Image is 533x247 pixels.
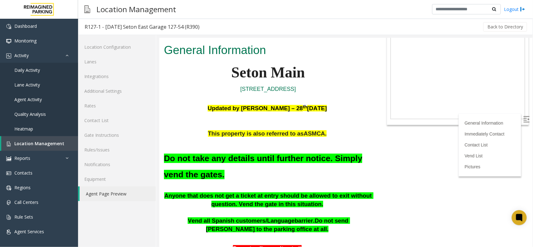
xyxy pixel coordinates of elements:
span: Anyone that does not get a ticket at entry should be allowed to exit without question. Vend the g... [5,154,214,169]
span: Updated by [PERSON_NAME] – 28 [48,67,144,73]
span: Daily Activity [14,67,40,73]
a: Rates [78,98,156,113]
h3: Location Management [93,2,179,17]
a: Vend List [305,115,323,120]
span: Quality Analysis [14,111,46,117]
img: 'icon' [6,185,11,190]
img: 'icon' [6,200,11,205]
a: Contact List [78,113,156,128]
a: [STREET_ADDRESS] [81,48,137,54]
span: Activity [14,52,29,58]
img: 'icon' [6,215,11,220]
img: Open/Close Sidebar Menu [364,78,370,84]
span: Agent Activity [14,96,42,102]
span: Monitoring [14,38,37,44]
div: R127-1 - [DATE] Seton East Garage 127-54 (R390) [85,23,200,31]
a: Agent Page Preview [80,186,156,201]
img: 'icon' [6,39,11,44]
img: pageIcon [84,2,90,17]
span: Seton Main [72,26,146,42]
span: Reports [14,155,30,161]
a: Notifications [78,157,156,172]
img: 'icon' [6,24,11,29]
img: 'icon' [6,171,11,176]
a: Immediately Contact [305,93,345,98]
img: 'icon' [6,156,11,161]
span: Call Centers [14,199,38,205]
a: Location Management [1,136,78,151]
a: Lanes [78,54,156,69]
a: Contact List [305,104,328,109]
a: Rules/Issues [78,142,156,157]
span: ASMCA. [145,92,168,99]
span: Contacts [14,170,32,176]
span: Location Management [14,141,64,146]
span: This property is also referred to as [49,92,145,99]
span: Dashboard [14,23,37,29]
a: Integrations [78,69,156,84]
img: 'icon' [6,230,11,235]
span: Heatmap [14,126,33,132]
a: Location Configuration [78,40,156,54]
span: Do not send [PERSON_NAME] to the parking office at all. [47,179,191,194]
img: 'icon' [6,141,11,146]
span: Rule Sets [14,214,33,220]
span: Lane Activity [14,82,40,88]
a: Additional Settings [78,84,156,98]
span: Do not call security at all [74,207,142,214]
a: Logout [504,6,525,12]
span: [DATE] [148,67,168,73]
h2: General Information [5,4,213,20]
a: Gate Instructions [78,128,156,142]
span: barrier. [136,179,155,186]
img: 'icon' [6,53,11,58]
a: Pictures [305,126,321,131]
font: Do not take any details until further notice. Simply vend the gates. [5,116,203,141]
img: logout [520,6,525,12]
a: General Information [305,82,344,87]
span: Agent Services [14,229,44,235]
span: Vend all Spanish customers/Language [28,179,135,186]
span: Regions [14,185,31,190]
span: th [144,66,148,71]
a: Equipment [78,172,156,186]
button: Back to Directory [483,22,527,32]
